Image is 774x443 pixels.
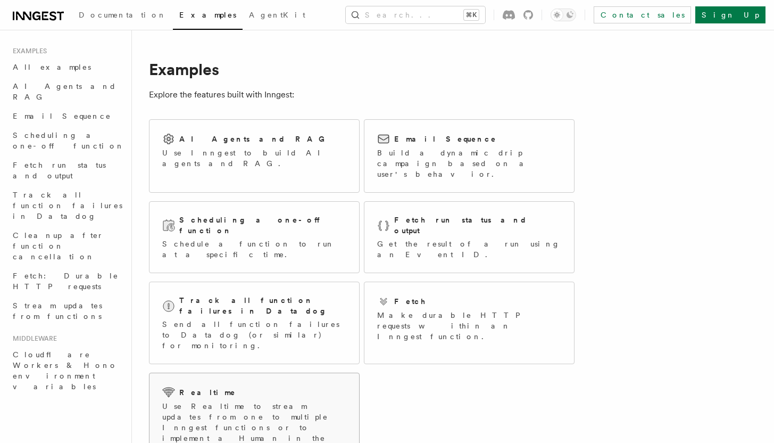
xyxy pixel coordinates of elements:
a: Documentation [72,3,173,29]
h2: Fetch [394,296,427,307]
a: All examples [9,58,125,77]
a: Sign Up [695,6,765,23]
span: All examples [13,63,91,71]
a: Examples [173,3,243,30]
h2: AI Agents and RAG [179,134,330,144]
a: AI Agents and RAGUse Inngest to build AI agents and RAG. [149,119,360,193]
span: Fetch run status and output [13,161,106,180]
a: Stream updates from functions [9,296,125,326]
span: Track all function failures in Datadog [13,191,122,220]
button: Toggle dark mode [551,9,576,21]
a: Scheduling a one-off functionSchedule a function to run at a specific time. [149,201,360,273]
kbd: ⌘K [464,10,479,20]
h1: Examples [149,60,575,79]
a: Scheduling a one-off function [9,126,125,155]
a: Email Sequence [9,106,125,126]
p: Explore the features built with Inngest: [149,87,575,102]
h2: Scheduling a one-off function [179,215,346,236]
h2: Email Sequence [394,134,497,144]
a: Track all function failures in Datadog [9,185,125,226]
a: AgentKit [243,3,312,29]
span: Scheduling a one-off function [13,131,124,150]
h2: Fetch run status and output [394,215,561,236]
span: Cleanup after function cancellation [13,231,104,261]
button: Search...⌘K [346,6,485,23]
span: Stream updates from functions [13,301,102,321]
a: Track all function failures in DatadogSend all function failures to Datadog (or similar) for moni... [149,282,360,364]
span: AI Agents and RAG [13,82,116,101]
a: Cloudflare Workers & Hono environment variables [9,345,125,396]
a: AI Agents and RAG [9,77,125,106]
a: Email SequenceBuild a dynamic drip campaign based on a user's behavior. [364,119,575,193]
p: Build a dynamic drip campaign based on a user's behavior. [377,147,561,179]
p: Send all function failures to Datadog (or similar) for monitoring. [162,319,346,351]
a: Fetch run status and output [9,155,125,185]
span: Examples [9,47,47,55]
p: Schedule a function to run at a specific time. [162,239,346,260]
span: Fetch: Durable HTTP requests [13,272,119,291]
a: Cleanup after function cancellation [9,226,125,266]
p: Use Inngest to build AI agents and RAG. [162,147,346,169]
a: FetchMake durable HTTP requests within an Inngest function. [364,282,575,364]
p: Make durable HTTP requests within an Inngest function. [377,310,561,342]
span: Cloudflare Workers & Hono environment variables [13,350,118,391]
a: Fetch: Durable HTTP requests [9,266,125,296]
span: Middleware [9,334,57,343]
a: Contact sales [594,6,691,23]
a: Fetch run status and outputGet the result of a run using an Event ID. [364,201,575,273]
span: Examples [179,11,236,19]
span: Documentation [79,11,167,19]
p: Get the result of a run using an Event ID. [377,239,561,260]
span: AgentKit [249,11,305,19]
h2: Track all function failures in Datadog [179,295,346,316]
h2: Realtime [179,387,236,398]
span: Email Sequence [13,112,111,120]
